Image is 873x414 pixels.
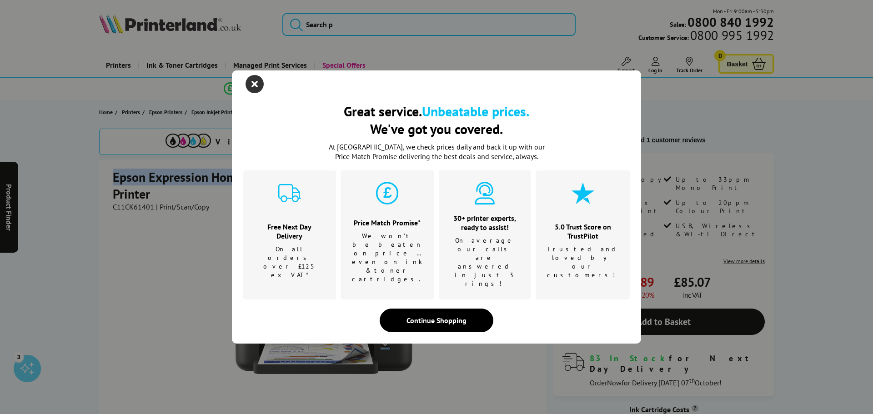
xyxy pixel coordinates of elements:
[572,182,594,205] img: star-cyan.svg
[255,245,325,279] p: On all orders over £125 ex VAT*
[243,102,630,138] h2: Great service. We've got you covered.
[255,222,325,240] h3: Free Next Day Delivery
[376,182,399,205] img: price-promise-cyan.svg
[352,218,423,227] h3: Price Match Promise*
[547,222,618,240] h3: 5.0 Trust Score on TrustPilot
[450,214,520,232] h3: 30+ printer experts, ready to assist!
[380,309,493,332] div: Continue Shopping
[450,236,520,288] p: On average our calls are answered in just 3 rings!
[278,182,301,205] img: delivery-cyan.svg
[547,245,618,279] p: Trusted and loved by our customers!
[248,77,261,91] button: close modal
[352,232,423,284] p: We won't be beaten on price …even on ink & toner cartridges.
[422,102,529,120] b: Unbeatable prices.
[323,142,550,161] p: At [GEOGRAPHIC_DATA], we check prices daily and back it up with our Price Match Promise deliverin...
[473,182,496,205] img: expert-cyan.svg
